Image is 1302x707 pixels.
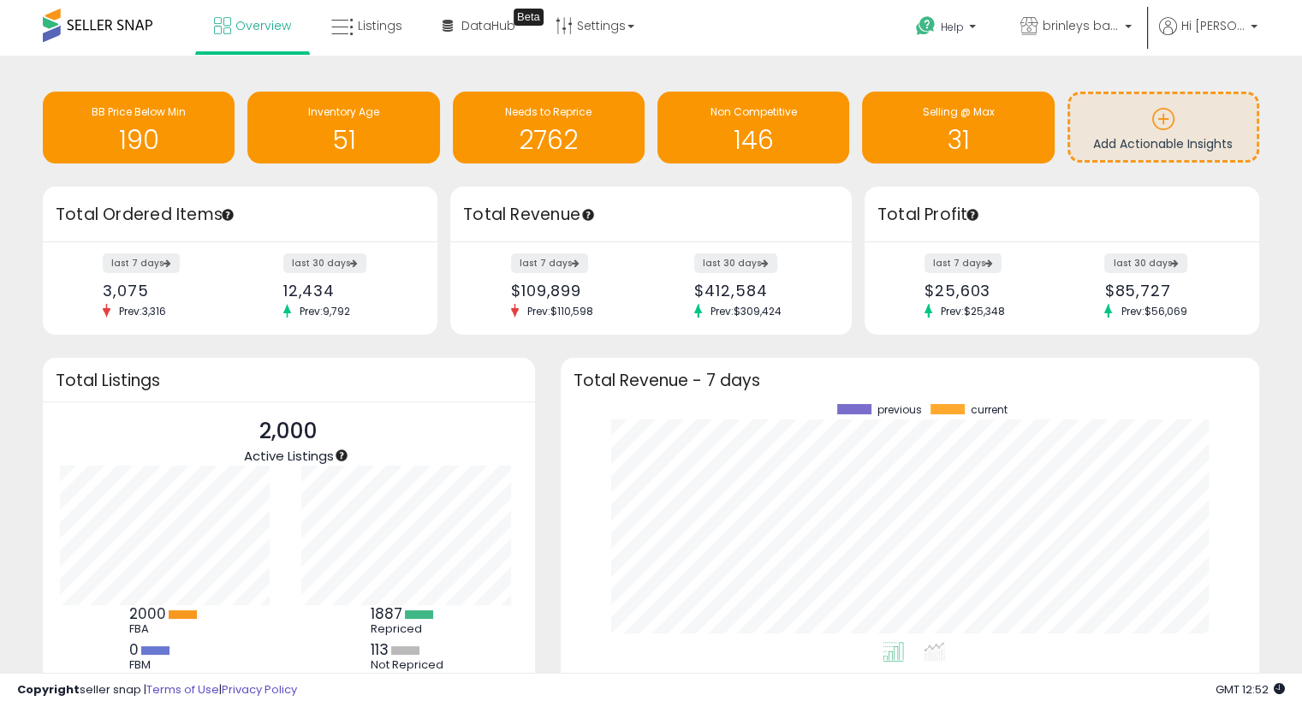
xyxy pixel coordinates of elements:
[129,639,139,660] b: 0
[220,207,235,223] div: Tooltip anchor
[511,282,639,300] div: $109,899
[915,15,936,37] i: Get Help
[103,253,180,273] label: last 7 days
[371,603,402,624] b: 1887
[371,622,448,636] div: Repriced
[1104,253,1187,273] label: last 30 days
[17,682,297,698] div: seller snap | |
[283,253,366,273] label: last 30 days
[519,304,602,318] span: Prev: $110,598
[110,304,175,318] span: Prev: 3,316
[1216,681,1285,698] span: 2025-09-15 12:52 GMT
[1112,304,1195,318] span: Prev: $56,069
[902,3,993,56] a: Help
[308,104,379,119] span: Inventory Age
[702,304,790,318] span: Prev: $309,424
[710,104,797,119] span: Non Competitive
[1104,282,1228,300] div: $85,727
[461,17,515,34] span: DataHub
[129,603,166,624] b: 2000
[877,404,922,416] span: previous
[56,203,425,227] h3: Total Ordered Items
[146,681,219,698] a: Terms of Use
[247,92,439,163] a: Inventory Age 51
[580,207,596,223] div: Tooltip anchor
[371,639,389,660] b: 113
[43,92,235,163] a: BB Price Below Min 190
[694,282,822,300] div: $412,584
[511,253,588,273] label: last 7 days
[256,126,431,154] h1: 51
[103,282,227,300] div: 3,075
[1070,94,1257,160] a: Add Actionable Insights
[932,304,1014,318] span: Prev: $25,348
[371,658,448,672] div: Not Repriced
[514,9,544,26] div: Tooltip anchor
[971,404,1008,416] span: current
[334,448,349,463] div: Tooltip anchor
[235,17,291,34] span: Overview
[924,253,1002,273] label: last 7 days
[694,253,777,273] label: last 30 days
[666,126,841,154] h1: 146
[244,447,334,465] span: Active Listings
[92,104,186,119] span: BB Price Below Min
[1043,17,1120,34] span: brinleys bargains
[657,92,849,163] a: Non Competitive 146
[463,203,839,227] h3: Total Revenue
[922,104,994,119] span: Selling @ Max
[965,207,980,223] div: Tooltip anchor
[291,304,359,318] span: Prev: 9,792
[244,415,334,448] p: 2,000
[51,126,226,154] h1: 190
[871,126,1045,154] h1: 31
[461,126,636,154] h1: 2762
[1159,17,1257,56] a: Hi [PERSON_NAME]
[283,282,407,300] div: 12,434
[129,622,206,636] div: FBA
[358,17,402,34] span: Listings
[941,20,964,34] span: Help
[505,104,592,119] span: Needs to Reprice
[129,658,206,672] div: FBM
[17,681,80,698] strong: Copyright
[877,203,1246,227] h3: Total Profit
[56,374,522,387] h3: Total Listings
[924,282,1049,300] div: $25,603
[222,681,297,698] a: Privacy Policy
[862,92,1054,163] a: Selling @ Max 31
[1093,135,1233,152] span: Add Actionable Insights
[1181,17,1246,34] span: Hi [PERSON_NAME]
[453,92,645,163] a: Needs to Reprice 2762
[574,374,1246,387] h3: Total Revenue - 7 days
